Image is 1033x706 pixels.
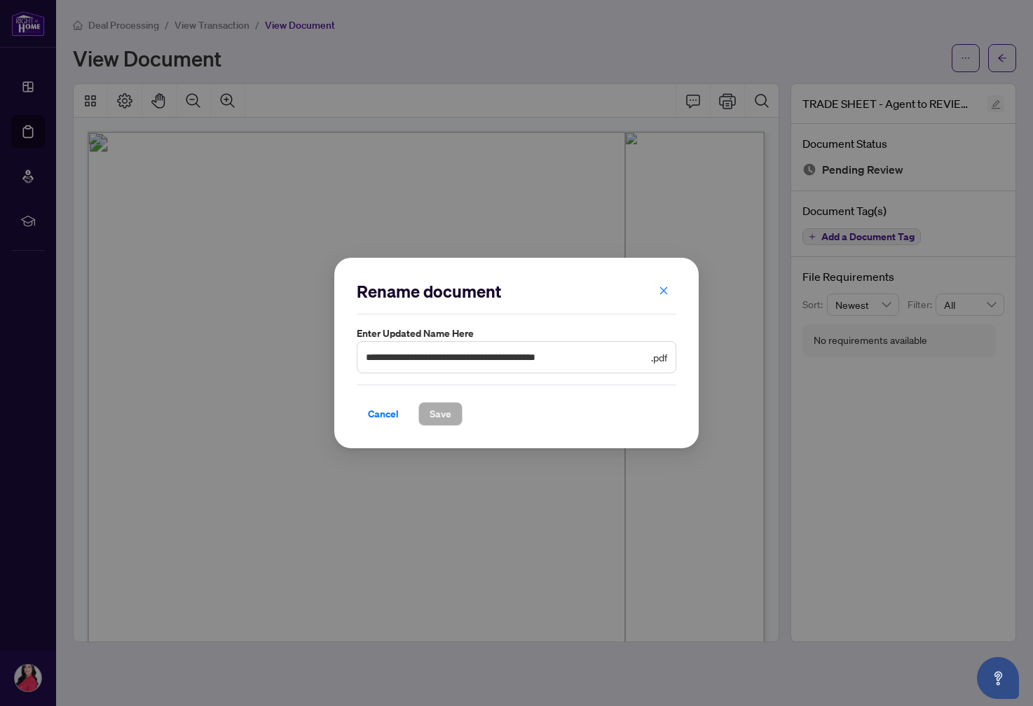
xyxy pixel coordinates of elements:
[651,349,667,365] span: .pdf
[418,402,463,426] button: Save
[357,402,410,426] button: Cancel
[357,280,676,303] h2: Rename document
[368,403,399,425] span: Cancel
[357,326,676,341] label: Enter updated name here
[659,286,669,296] span: close
[977,657,1019,699] button: Open asap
